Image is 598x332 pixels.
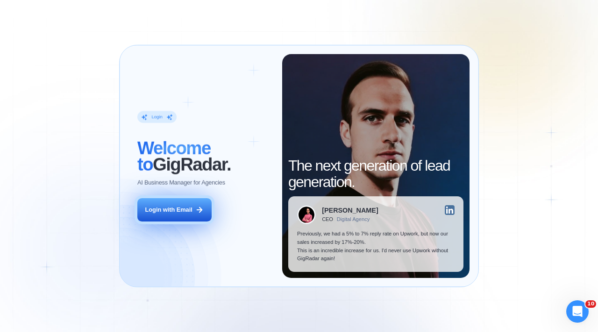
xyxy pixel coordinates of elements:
[137,198,211,221] button: Login with Email
[288,158,463,190] h2: The next generation of lead generation.
[137,140,273,173] h2: ‍ GigRadar.
[337,216,370,222] div: Digital Agency
[322,207,378,214] div: [PERSON_NAME]
[322,216,333,222] div: CEO
[152,114,163,120] div: Login
[145,206,192,214] div: Login with Email
[566,300,589,323] iframe: Intercom live chat
[297,230,455,263] p: Previously, we had a 5% to 7% reply rate on Upwork, but now our sales increased by 17%-20%. This ...
[137,138,211,174] span: Welcome to
[137,179,225,187] p: AI Business Manager for Agencies
[585,300,596,308] span: 10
